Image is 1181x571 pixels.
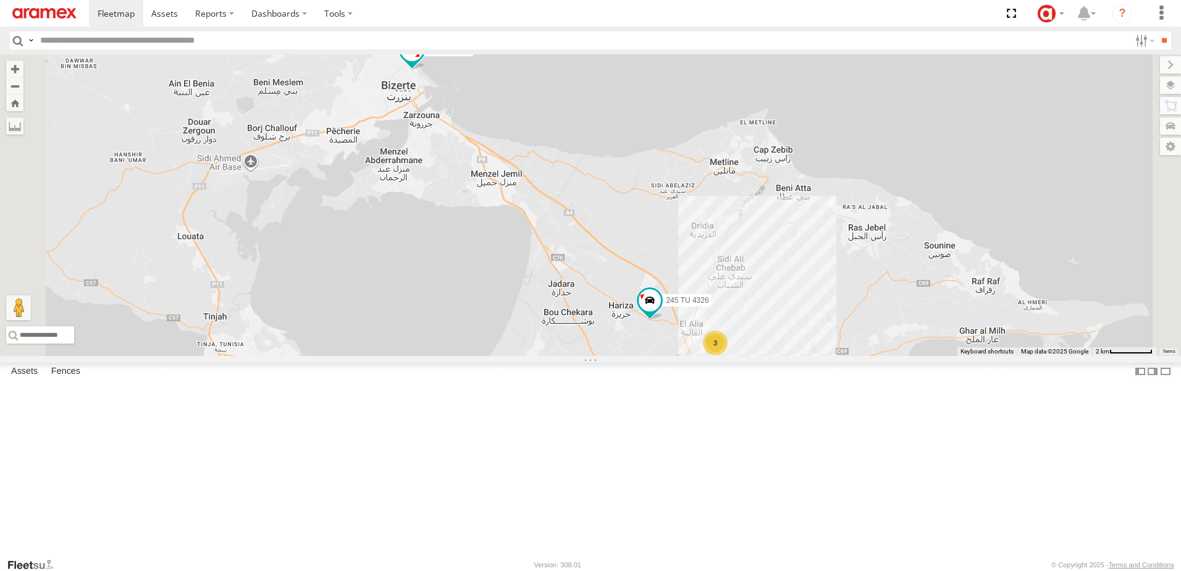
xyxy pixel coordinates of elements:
label: Search Filter Options [1130,32,1157,49]
label: Hide Summary Table [1159,363,1172,381]
label: Dock Summary Table to the Left [1134,363,1146,381]
div: 3 [703,331,728,355]
label: Measure [6,117,23,135]
button: Map Scale: 2 km per 66 pixels [1092,347,1156,356]
button: Zoom out [6,77,23,95]
span: Map data ©2025 Google [1021,348,1088,355]
div: © Copyright 2025 - [1051,561,1174,569]
a: Terms and Conditions [1109,561,1174,569]
label: Fences [45,363,86,380]
label: Assets [5,363,44,380]
button: Zoom in [6,61,23,77]
div: Version: 308.01 [534,561,581,569]
div: Tarek Benrhima [1033,4,1069,23]
button: Keyboard shortcuts [960,347,1014,356]
label: Search Query [26,32,36,49]
button: Zoom Home [6,95,23,111]
a: Terms (opens in new tab) [1162,349,1175,354]
button: Drag Pegman onto the map to open Street View [6,295,31,320]
span: 245 TU 4326 [666,296,708,305]
a: Visit our Website [7,559,64,571]
label: Dock Summary Table to the Right [1146,363,1159,381]
i: ? [1112,4,1132,23]
span: 2 km [1096,348,1109,355]
label: Map Settings [1160,138,1181,155]
img: aramex-logo.svg [12,8,77,19]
